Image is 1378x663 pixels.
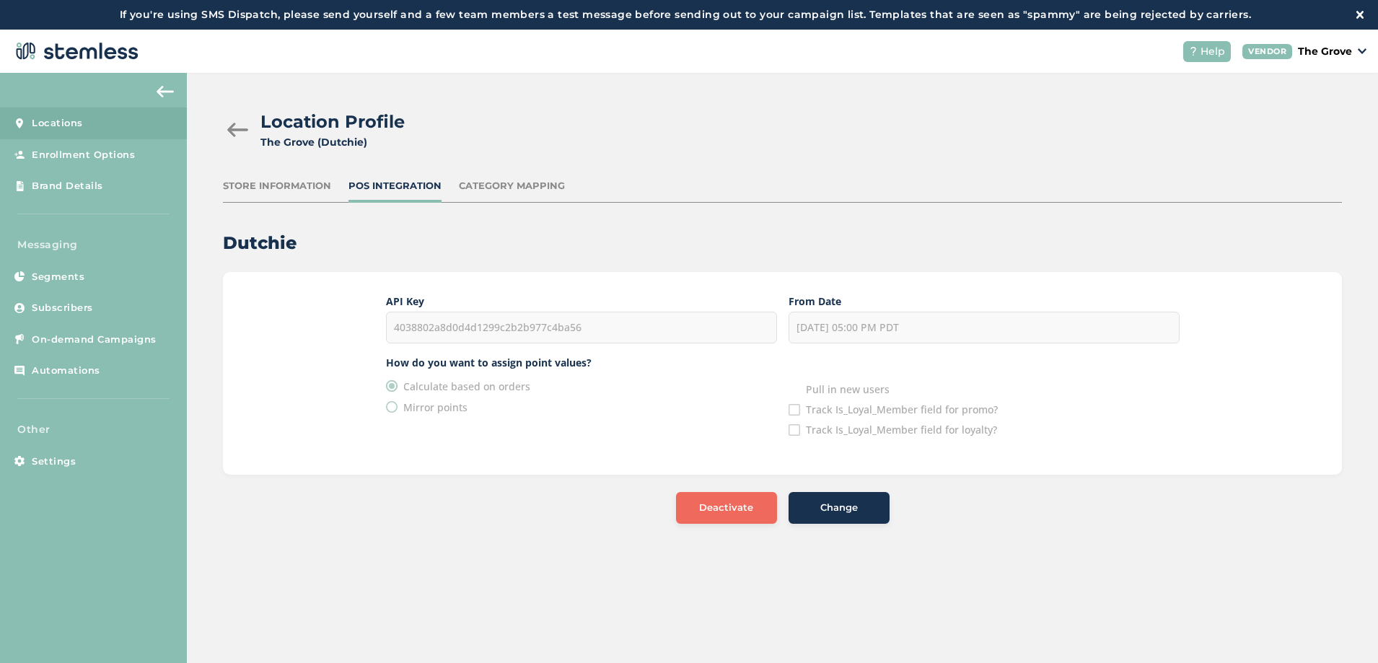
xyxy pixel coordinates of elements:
button: Change [789,492,890,524]
span: Segments [32,270,84,284]
div: VENDOR [1242,44,1292,59]
div: Store Information [223,179,331,193]
span: Deactivate [699,501,753,515]
h2: Location Profile [260,109,405,135]
span: Automations [32,364,100,378]
h2: Dutchie [223,232,1342,255]
span: Locations [32,116,83,131]
button: Deactivate [676,492,777,524]
span: Change [820,501,858,515]
div: Category Mapping [459,179,565,193]
label: API Key [386,294,777,309]
span: On-demand Campaigns [32,333,157,347]
span: Settings [32,455,76,469]
span: Subscribers [32,301,93,315]
img: icon-arrow-back-accent-c549486e.svg [157,86,174,97]
img: logo-dark-0685b13c.svg [12,37,139,66]
img: icon-help-white-03924b79.svg [1189,47,1198,56]
label: From Date [789,294,1180,309]
iframe: Chat Widget [1306,594,1378,663]
label: How do you want to assign point values? [386,355,777,370]
div: POS Integration [348,179,442,193]
span: Enrollment Options [32,148,135,162]
img: icon-close-white-1ed751a3.svg [1356,11,1364,18]
label: If you're using SMS Dispatch, please send yourself and a few team members a test message before s... [14,7,1356,22]
span: Help [1201,44,1225,59]
span: Brand Details [32,179,103,193]
div: The Grove (Dutchie) [260,135,405,150]
p: The Grove [1298,44,1352,59]
img: icon_down-arrow-small-66adaf34.svg [1358,48,1366,54]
